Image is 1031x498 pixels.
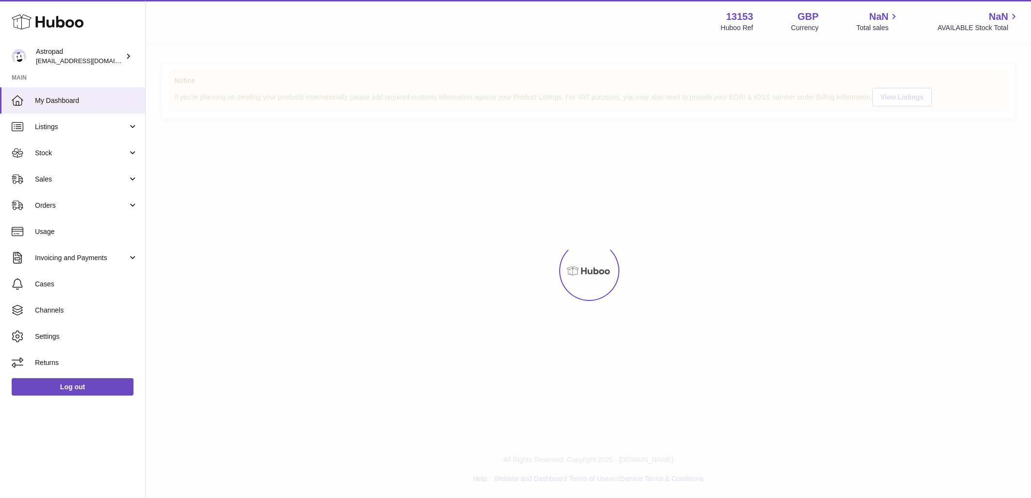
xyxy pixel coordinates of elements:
[937,10,1019,33] a: NaN AVAILABLE Stock Total
[791,23,819,33] div: Currency
[721,23,753,33] div: Huboo Ref
[35,201,128,210] span: Orders
[937,23,1019,33] span: AVAILABLE Stock Total
[798,10,818,23] strong: GBP
[856,10,899,33] a: NaN Total sales
[35,149,128,158] span: Stock
[35,253,128,263] span: Invoicing and Payments
[12,378,133,396] a: Log out
[35,175,128,184] span: Sales
[12,49,26,64] img: internalAdmin-13153@internal.huboo.com
[856,23,899,33] span: Total sales
[35,358,138,367] span: Returns
[989,10,1008,23] span: NaN
[35,227,138,236] span: Usage
[35,96,138,105] span: My Dashboard
[36,47,123,66] div: Astropad
[726,10,753,23] strong: 13153
[35,280,138,289] span: Cases
[35,306,138,315] span: Channels
[35,122,128,132] span: Listings
[35,332,138,341] span: Settings
[869,10,888,23] span: NaN
[36,57,143,65] span: [EMAIL_ADDRESS][DOMAIN_NAME]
